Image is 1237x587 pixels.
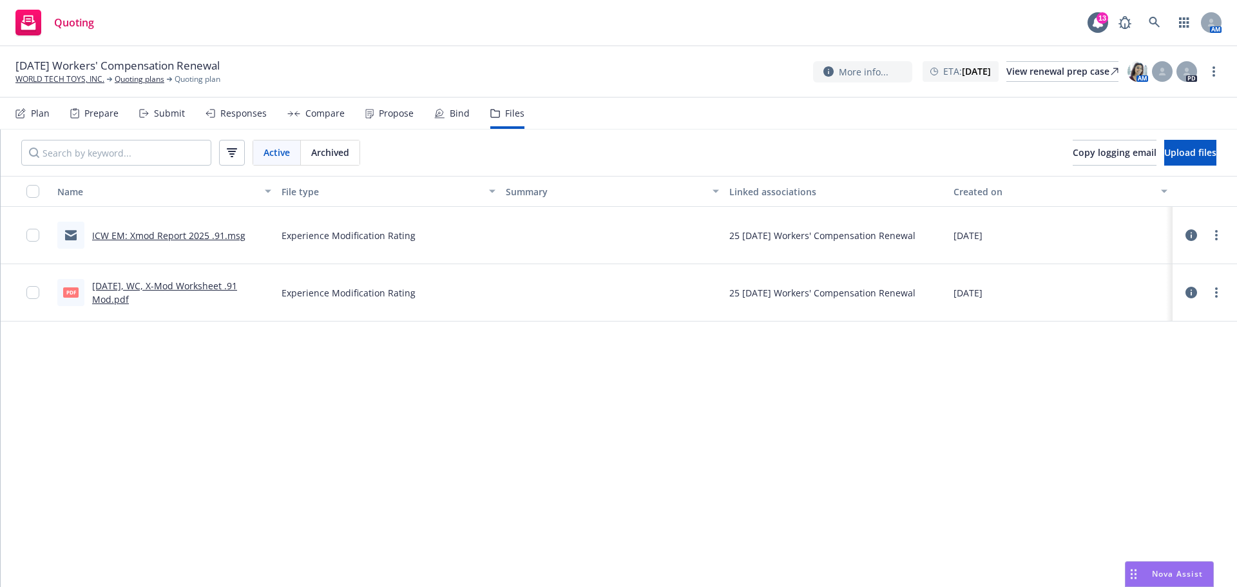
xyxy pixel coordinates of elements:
div: Files [505,108,524,119]
a: WORLD TECH TOYS, INC. [15,73,104,85]
span: Experience Modification Rating [282,286,416,300]
button: Linked associations [724,176,948,207]
div: Drag to move [1126,562,1142,586]
button: Name [52,176,276,207]
span: Active [264,146,290,159]
div: 13 [1097,12,1108,24]
button: Summary [501,176,725,207]
div: Prepare [84,108,119,119]
div: Linked associations [729,185,943,198]
span: ETA : [943,64,991,78]
div: Created on [954,185,1153,198]
a: Search [1142,10,1167,35]
input: Toggle Row Selected [26,286,39,299]
input: Select all [26,185,39,198]
div: File type [282,185,481,198]
button: Copy logging email [1073,140,1156,166]
input: Toggle Row Selected [26,229,39,242]
strong: [DATE] [962,65,991,77]
span: Quoting plan [175,73,220,85]
a: Quoting [10,5,99,41]
button: File type [276,176,501,207]
a: [DATE], WC, X-Mod Worksheet .91 Mod.pdf [92,280,237,305]
div: Name [57,185,257,198]
div: 25 [DATE] Workers' Compensation Renewal [729,286,916,300]
div: Submit [154,108,185,119]
span: Upload files [1164,146,1216,159]
div: Bind [450,108,470,119]
a: more [1209,285,1224,300]
span: Nova Assist [1152,568,1203,579]
span: Copy logging email [1073,146,1156,159]
div: Summary [506,185,705,198]
a: Report a Bug [1112,10,1138,35]
span: More info... [839,65,888,79]
a: View renewal prep case [1006,61,1118,82]
button: More info... [813,61,912,82]
button: Nova Assist [1125,561,1214,587]
a: ICW EM: Xmod Report 2025 .91.msg [92,229,245,242]
span: Archived [311,146,349,159]
a: Switch app [1171,10,1197,35]
div: View renewal prep case [1006,62,1118,81]
span: [DATE] Workers' Compensation Renewal [15,58,220,73]
button: Created on [948,176,1173,207]
img: photo [1127,61,1148,82]
span: pdf [63,287,79,297]
span: [DATE] [954,229,983,242]
div: Responses [220,108,267,119]
span: Experience Modification Rating [282,229,416,242]
button: Upload files [1164,140,1216,166]
div: Compare [305,108,345,119]
input: Search by keyword... [21,140,211,166]
span: Quoting [54,17,94,28]
div: Plan [31,108,50,119]
div: 25 [DATE] Workers' Compensation Renewal [729,229,916,242]
a: Quoting plans [115,73,164,85]
a: more [1209,227,1224,243]
div: Propose [379,108,414,119]
a: more [1206,64,1222,79]
span: [DATE] [954,286,983,300]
